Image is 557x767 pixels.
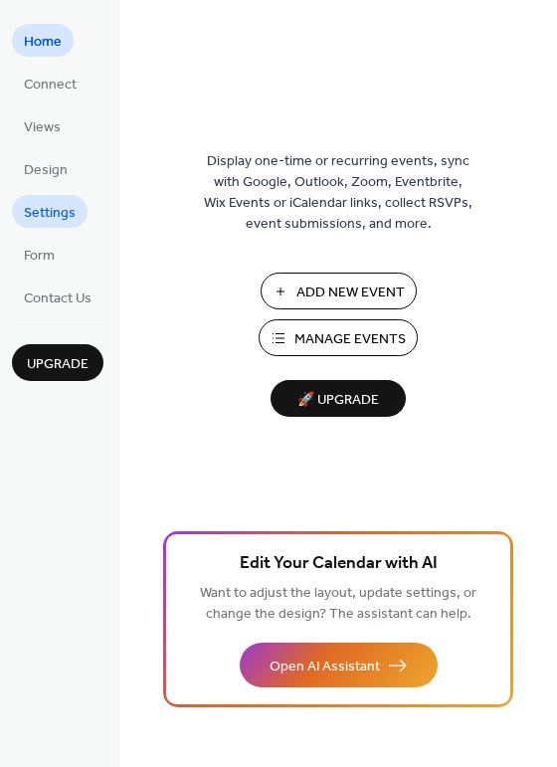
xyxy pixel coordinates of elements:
span: Home [24,32,62,53]
button: Manage Events [259,319,418,356]
a: Home [12,24,74,57]
span: Settings [24,203,76,224]
span: Add New Event [296,283,405,303]
a: Contact Us [12,281,103,313]
button: Open AI Assistant [240,643,438,687]
span: Open AI Assistant [270,657,380,677]
a: Connect [12,67,89,99]
span: Upgrade [27,354,89,375]
button: Add New Event [261,273,417,309]
a: Views [12,109,73,142]
span: Display one-time or recurring events, sync with Google, Outlook, Zoom, Eventbrite, Wix Events or ... [204,151,472,235]
span: Form [24,246,55,267]
span: Want to adjust the layout, update settings, or change the design? The assistant can help. [200,580,476,628]
button: Upgrade [12,344,103,381]
span: Manage Events [294,329,406,350]
a: Design [12,152,80,185]
span: 🚀 Upgrade [282,387,394,414]
span: Design [24,160,68,181]
span: Edit Your Calendar with AI [240,550,438,578]
span: Views [24,117,61,138]
a: Form [12,238,67,271]
span: Contact Us [24,288,92,309]
a: Settings [12,195,88,228]
button: 🚀 Upgrade [271,380,406,417]
span: Connect [24,75,77,96]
